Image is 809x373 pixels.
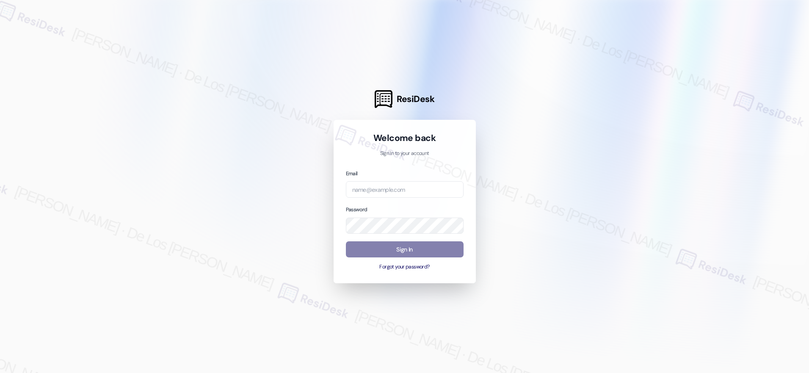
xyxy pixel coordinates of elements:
[397,93,434,105] span: ResiDesk
[346,150,464,157] p: Sign in to your account
[346,170,358,177] label: Email
[346,241,464,258] button: Sign In
[346,132,464,144] h1: Welcome back
[346,181,464,198] input: name@example.com
[346,206,367,213] label: Password
[375,90,392,108] img: ResiDesk Logo
[346,263,464,271] button: Forgot your password?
